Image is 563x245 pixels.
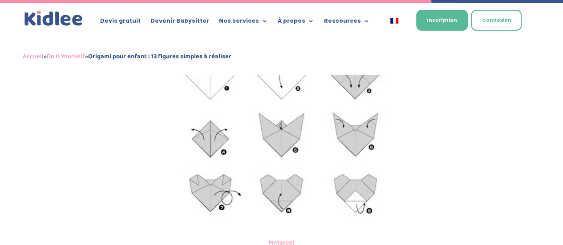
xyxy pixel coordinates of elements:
a: Ressources [324,18,370,28]
a: Accueil [23,51,44,62]
span: » » [23,51,231,62]
strong: Origami pour enfant : 13 figures simples à réaliser [88,51,231,62]
a: À propos [278,18,314,28]
a: Connexion [471,10,522,31]
a: Devenir Babysitter [150,18,209,28]
a: Inscription [416,10,468,31]
a: Nos services [219,18,268,28]
a: Devis gratuit [100,18,141,28]
a: Kidlee Logo [23,9,85,28]
img: Français [390,18,398,24]
img: logo_kidlee_bleu [23,9,85,28]
a: Do It Yourself [47,51,85,62]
